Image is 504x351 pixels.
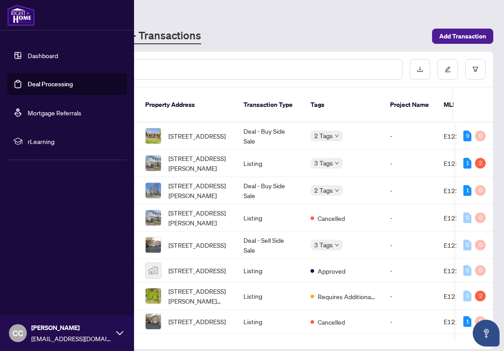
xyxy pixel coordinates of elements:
span: CC [13,327,23,339]
div: 0 [463,265,471,276]
td: Deal - Buy Side Sale [236,123,303,150]
span: rLearning [28,136,121,146]
span: E12228536 [444,266,479,275]
div: 2 [475,158,486,169]
span: Add Transaction [439,29,486,43]
span: filter [472,66,479,72]
div: 9 [463,131,471,141]
span: [STREET_ADDRESS] [168,131,226,141]
span: [STREET_ADDRESS][PERSON_NAME] [168,181,229,200]
div: 2 [475,291,486,301]
span: [STREET_ADDRESS] [168,240,226,250]
th: Tags [303,88,383,123]
span: down [335,188,339,193]
button: Open asap [473,320,500,347]
span: 3 Tags [314,240,333,250]
td: - [383,177,437,204]
span: 2 Tags [314,185,333,195]
img: logo [7,4,35,26]
th: Project Name [383,88,437,123]
td: - [383,259,437,283]
div: 1 [463,185,471,196]
td: Listing [236,283,303,310]
span: Cancelled [318,317,345,327]
button: filter [465,59,486,80]
td: - [383,204,437,232]
div: 0 [475,316,486,327]
td: Deal - Sell Side Sale [236,232,303,259]
span: E12181671 [444,317,479,326]
img: thumbnail-img [146,314,161,329]
div: 0 [475,212,486,223]
span: down [335,161,339,165]
span: E12329756 [444,159,479,167]
span: [STREET_ADDRESS][PERSON_NAME] [168,208,229,228]
span: E12252659 [444,186,479,195]
td: Listing [236,204,303,232]
span: [STREET_ADDRESS] [168,317,226,326]
td: - [383,310,437,334]
td: - [383,283,437,310]
a: Deal Processing [28,80,73,88]
span: 2 Tags [314,131,333,141]
td: - [383,150,437,177]
span: E12246218 [444,214,479,222]
div: 0 [463,291,471,301]
div: 0 [475,185,486,196]
button: Add Transaction [432,29,493,44]
span: [STREET_ADDRESS][PERSON_NAME][PERSON_NAME] [168,286,229,306]
img: thumbnail-img [146,263,161,278]
span: down [335,243,339,247]
span: Requires Additional Docs [318,292,376,301]
span: edit [445,66,451,72]
img: thumbnail-img [146,210,161,225]
span: download [417,66,423,72]
span: Approved [318,266,345,276]
img: thumbnail-img [146,128,161,144]
div: 0 [463,240,471,250]
td: Listing [236,310,303,334]
span: [EMAIL_ADDRESS][DOMAIN_NAME] [31,334,112,343]
th: Property Address [138,88,236,123]
button: edit [437,59,458,80]
span: [STREET_ADDRESS] [168,266,226,275]
span: down [335,134,339,138]
span: E12228536 [444,241,479,249]
span: [STREET_ADDRESS][PERSON_NAME] [168,153,229,173]
div: 0 [475,131,486,141]
span: E12162398 [444,292,479,300]
img: thumbnail-img [146,183,161,198]
td: Listing [236,259,303,283]
a: Dashboard [28,51,58,59]
th: MLS # [437,88,490,123]
span: E12274939 [444,132,479,140]
td: - [383,123,437,150]
div: 0 [463,212,471,223]
img: thumbnail-img [146,237,161,253]
button: download [410,59,430,80]
div: 1 [463,158,471,169]
img: thumbnail-img [146,288,161,304]
div: 1 [463,316,471,327]
td: Listing [236,150,303,177]
th: Transaction Type [236,88,303,123]
div: 0 [475,240,486,250]
span: [PERSON_NAME] [31,323,112,333]
a: Mortgage Referrals [28,109,81,117]
td: - [383,232,437,259]
span: Cancelled [318,213,345,223]
td: Deal - Buy Side Sale [236,177,303,204]
div: 0 [475,265,486,276]
img: thumbnail-img [146,156,161,171]
span: 3 Tags [314,158,333,168]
